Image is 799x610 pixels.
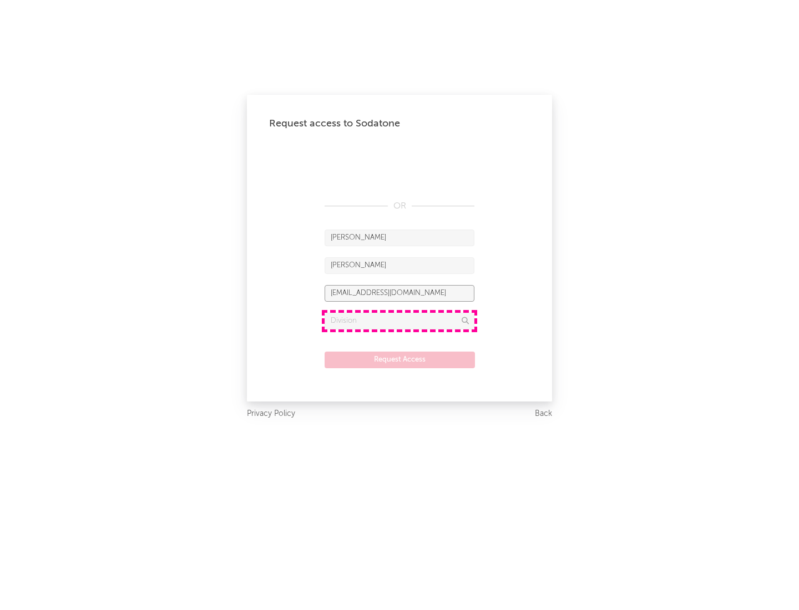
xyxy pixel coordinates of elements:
[325,352,475,368] button: Request Access
[535,407,552,421] a: Back
[325,200,474,213] div: OR
[247,407,295,421] a: Privacy Policy
[325,230,474,246] input: First Name
[325,313,474,329] input: Division
[325,285,474,302] input: Email
[325,257,474,274] input: Last Name
[269,117,530,130] div: Request access to Sodatone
